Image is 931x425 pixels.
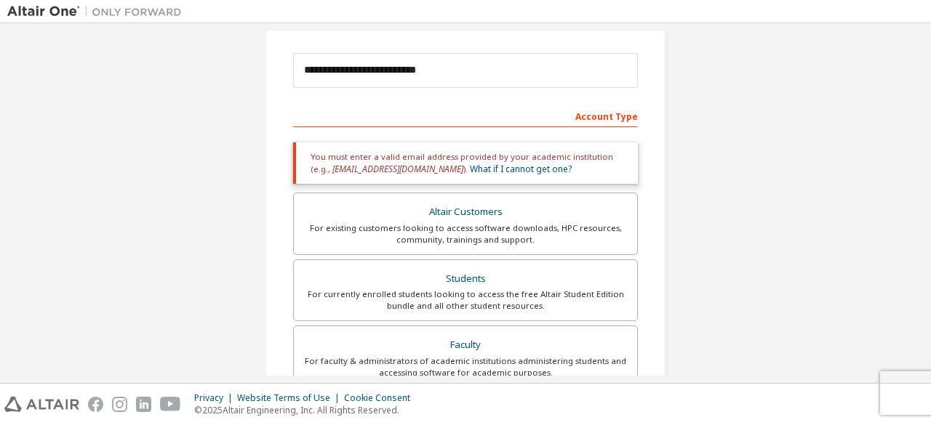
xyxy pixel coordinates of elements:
p: © 2025 Altair Engineering, Inc. All Rights Reserved. [194,404,419,416]
div: For currently enrolled students looking to access the free Altair Student Edition bundle and all ... [303,288,628,312]
div: For existing customers looking to access software downloads, HPC resources, community, trainings ... [303,222,628,246]
div: You must enter a valid email address provided by your academic institution (e.g., ). [293,142,638,184]
div: Account Type [293,104,638,127]
img: linkedin.svg [136,397,151,412]
img: Altair One [7,4,189,19]
div: Altair Customers [303,202,628,222]
img: facebook.svg [88,397,103,412]
a: What if I cannot get one? [470,163,572,175]
img: altair_logo.svg [4,397,79,412]
div: Cookie Consent [344,392,419,404]
img: youtube.svg [160,397,181,412]
img: instagram.svg [112,397,127,412]
div: Website Terms of Use [237,392,344,404]
div: Faculty [303,335,628,355]
div: For faculty & administrators of academic institutions administering students and accessing softwa... [303,355,628,379]
div: Privacy [194,392,237,404]
div: Students [303,269,628,289]
span: [EMAIL_ADDRESS][DOMAIN_NAME] [332,163,463,175]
